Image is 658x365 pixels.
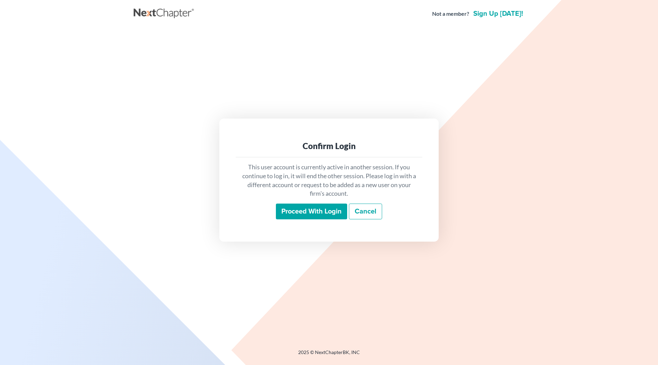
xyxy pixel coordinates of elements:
[241,141,417,151] div: Confirm Login
[241,163,417,198] p: This user account is currently active in another session. If you continue to log in, it will end ...
[276,204,347,219] input: Proceed with login
[432,10,469,18] strong: Not a member?
[134,349,524,361] div: 2025 © NextChapterBK, INC
[472,10,524,17] a: Sign up [DATE]!
[349,204,382,219] a: Cancel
